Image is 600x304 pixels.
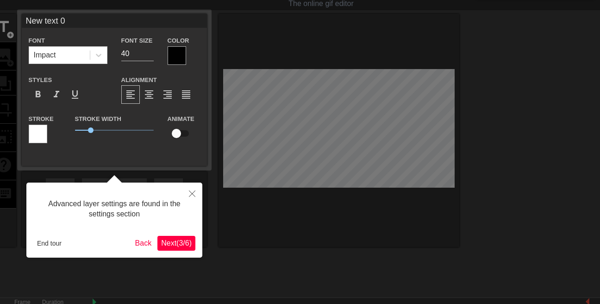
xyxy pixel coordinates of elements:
[157,236,195,251] button: Next
[161,239,192,247] span: Next ( 3 / 6 )
[131,236,156,251] button: Back
[33,190,195,229] div: Advanced layer settings are found in the settings section
[33,236,65,250] button: End tour
[182,183,202,204] button: Close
